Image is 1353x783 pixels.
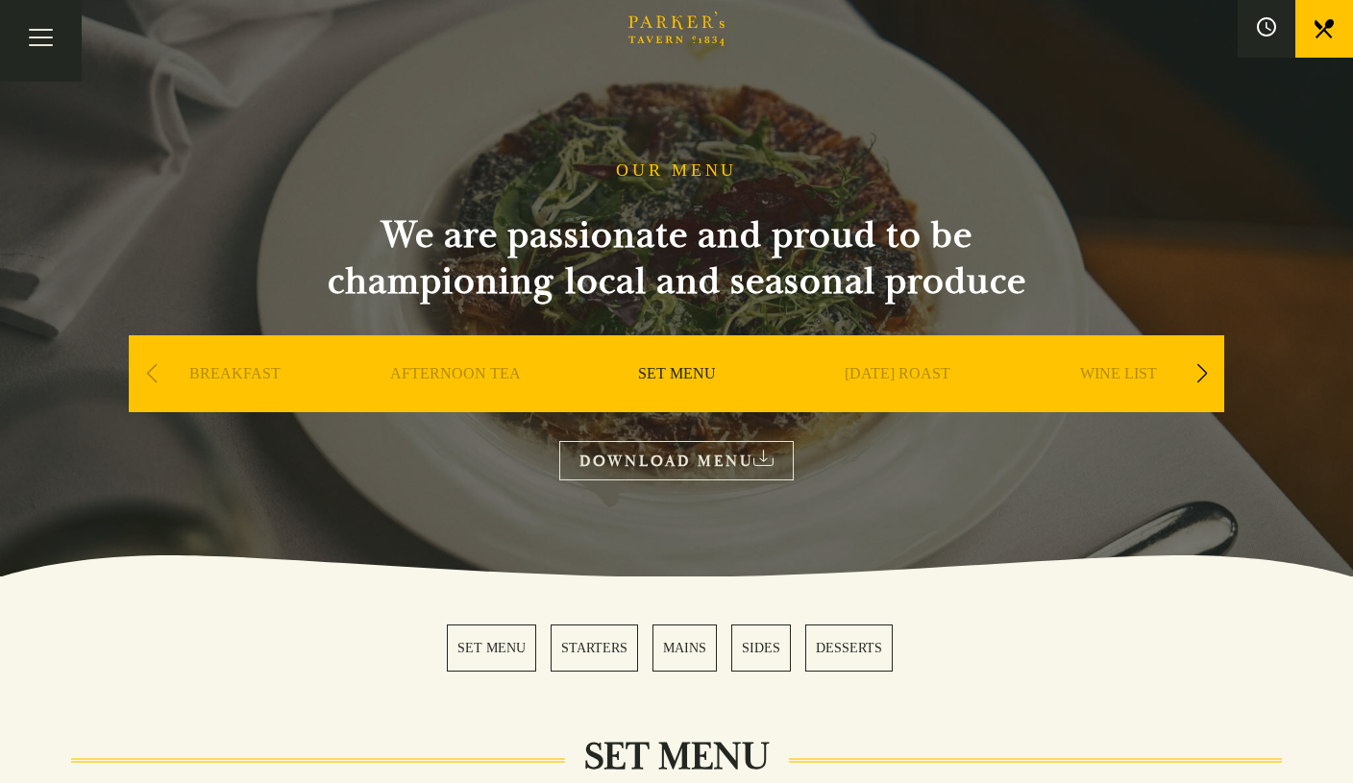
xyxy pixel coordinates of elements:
a: 5 / 5 [805,624,893,672]
h2: Set Menu [565,734,789,780]
div: Next slide [1189,353,1215,395]
a: 2 / 5 [551,624,638,672]
div: 1 / 9 [129,335,340,470]
h2: We are passionate and proud to be championing local and seasonal produce [292,212,1061,305]
a: 3 / 5 [652,624,717,672]
div: 4 / 9 [792,335,1003,470]
a: SET MENU [638,364,716,441]
a: DOWNLOAD MENU [559,441,794,480]
div: Previous slide [138,353,164,395]
a: 4 / 5 [731,624,791,672]
h1: OUR MENU [616,160,737,182]
div: 3 / 9 [571,335,782,470]
a: [DATE] ROAST [845,364,950,441]
div: 5 / 9 [1013,335,1224,470]
a: 1 / 5 [447,624,536,672]
a: WINE LIST [1080,364,1157,441]
a: AFTERNOON TEA [390,364,521,441]
a: BREAKFAST [189,364,281,441]
div: 2 / 9 [350,335,561,470]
